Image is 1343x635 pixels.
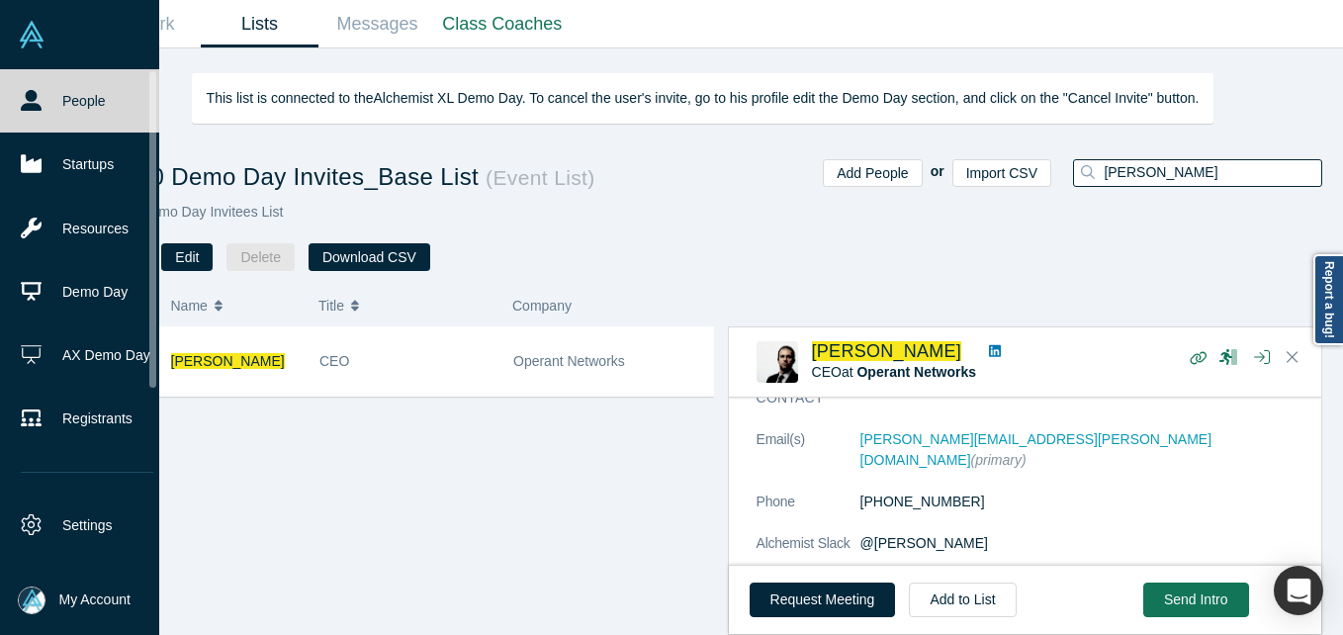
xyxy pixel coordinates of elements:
button: My Account [18,587,131,614]
img: Alchemist Vault Logo [18,21,45,48]
button: Title [318,285,492,326]
button: Download CSV [309,243,430,271]
span: Title [318,285,344,326]
h3: Contact [757,388,1281,408]
dt: Phone [757,492,860,533]
a: Operant Networks [856,364,976,380]
button: Edit [161,243,213,271]
a: [PERSON_NAME] [812,341,962,361]
div: This list is connected to the Alchemist XL Demo Day . To cancel the user's invite, go to his prof... [192,73,1214,124]
p: Class 40 Demo Day Invitees List [83,202,703,223]
span: Name [171,285,208,326]
a: [PHONE_NUMBER] [860,494,985,509]
button: Delete [226,243,294,271]
img: Mia Scott's Account [18,587,45,614]
button: Add to List [909,583,1016,617]
dt: Email(s) [757,429,860,492]
span: My Account [59,590,131,610]
dt: Alchemist Slack [757,533,860,575]
a: [PERSON_NAME][EMAIL_ADDRESS][PERSON_NAME][DOMAIN_NAME] [860,431,1212,468]
a: Report a bug! [1313,254,1343,345]
small: ( Event List ) [479,166,595,189]
h1: 250930 Demo Day Invites_Base List [83,159,703,195]
span: CEO at [812,364,977,380]
button: Close [1278,342,1307,374]
button: Name [171,285,299,326]
button: Import CSV [952,159,1051,187]
input: Search this list [1102,159,1321,185]
a: Messages [318,1,436,47]
span: (primary) [971,452,1027,468]
a: Lists [201,1,318,47]
a: [PERSON_NAME] [171,353,285,369]
button: Send Intro [1143,583,1249,617]
span: Operant Networks [513,353,625,369]
span: Company [512,298,572,314]
span: CEO [319,353,349,369]
img: Keith Rose's Profile Image [757,341,798,383]
button: Request Meeting [750,583,896,617]
b: or [931,163,944,179]
button: Add People [823,159,922,187]
dd: @[PERSON_NAME] [860,533,1308,554]
a: Class Coaches [436,1,569,47]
